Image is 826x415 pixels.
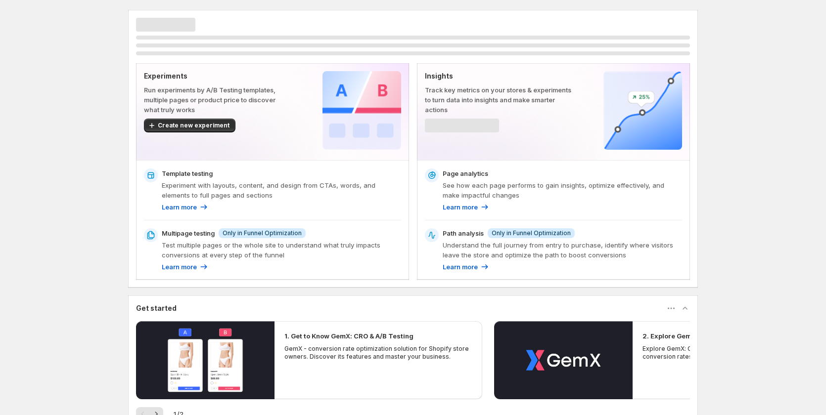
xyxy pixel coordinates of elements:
[425,71,572,81] p: Insights
[136,321,275,399] button: Play video
[322,71,401,150] img: Experiments
[162,168,213,178] p: Template testing
[443,240,682,260] p: Understand the full journey from entry to purchase, identify where visitors leave the store and o...
[492,229,571,237] span: Only in Funnel Optimization
[162,262,209,272] a: Learn more
[443,168,488,178] p: Page analytics
[443,228,484,238] p: Path analysis
[642,331,796,341] h2: 2. Explore GemX: CRO & A/B Testing Use Cases
[443,262,478,272] p: Learn more
[162,180,401,200] p: Experiment with layouts, content, and design from CTAs, words, and elements to full pages and sec...
[144,119,235,132] button: Create new experiment
[223,229,302,237] span: Only in Funnel Optimization
[162,202,197,212] p: Learn more
[443,202,478,212] p: Learn more
[494,321,633,399] button: Play video
[144,71,291,81] p: Experiments
[443,202,490,212] a: Learn more
[284,345,472,361] p: GemX - conversion rate optimization solution for Shopify store owners. Discover its features and ...
[162,262,197,272] p: Learn more
[425,85,572,115] p: Track key metrics on your stores & experiments to turn data into insights and make smarter actions
[162,202,209,212] a: Learn more
[284,331,413,341] h2: 1. Get to Know GemX: CRO & A/B Testing
[158,122,229,129] span: Create new experiment
[144,85,291,115] p: Run experiments by A/B Testing templates, multiple pages or product price to discover what truly ...
[443,180,682,200] p: See how each page performs to gain insights, optimize effectively, and make impactful changes
[603,71,682,150] img: Insights
[162,240,401,260] p: Test multiple pages or the whole site to understand what truly impacts conversions at every step ...
[162,228,215,238] p: Multipage testing
[443,262,490,272] a: Learn more
[136,303,177,313] h3: Get started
